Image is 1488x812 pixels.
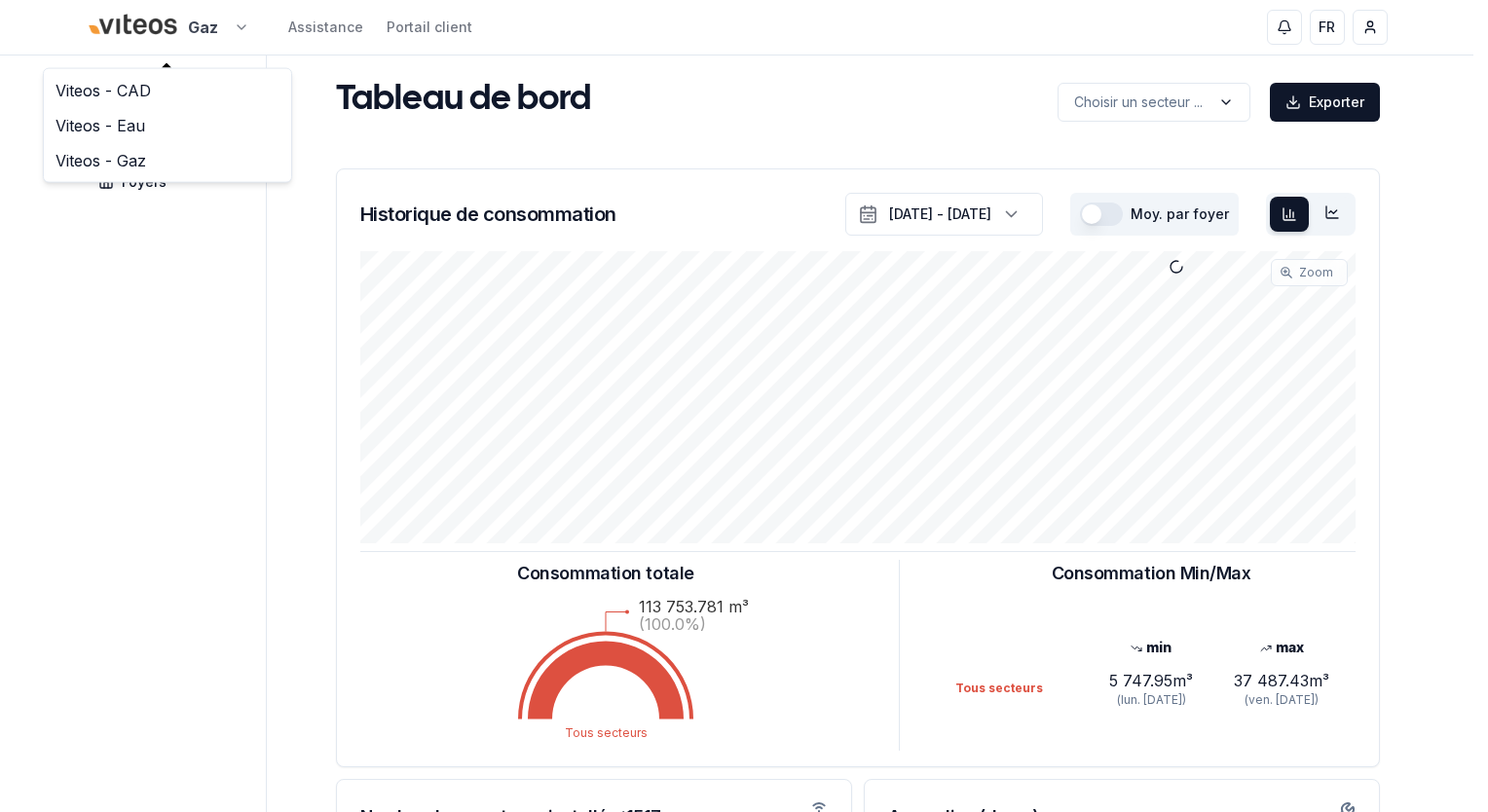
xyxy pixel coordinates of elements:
[955,681,1086,696] div: Tous secteurs
[639,614,706,634] text: (100.0%)
[1216,669,1347,692] div: 37 487.43 m³
[1086,669,1216,692] div: 5 747.95 m³
[1052,560,1251,587] h3: Consommation Min/Max
[639,597,749,616] text: 113 753.781 m³
[48,143,287,178] a: Viteos - Gaz
[48,108,287,143] a: Viteos - Eau
[1216,692,1347,708] div: (ven. [DATE])
[517,560,693,587] h3: Consommation totale
[48,73,287,108] a: Viteos - CAD
[1086,692,1216,708] div: (lun. [DATE])
[565,725,648,740] text: Tous secteurs
[1086,638,1216,657] div: min
[1216,638,1347,657] div: max
[1299,265,1333,280] span: Zoom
